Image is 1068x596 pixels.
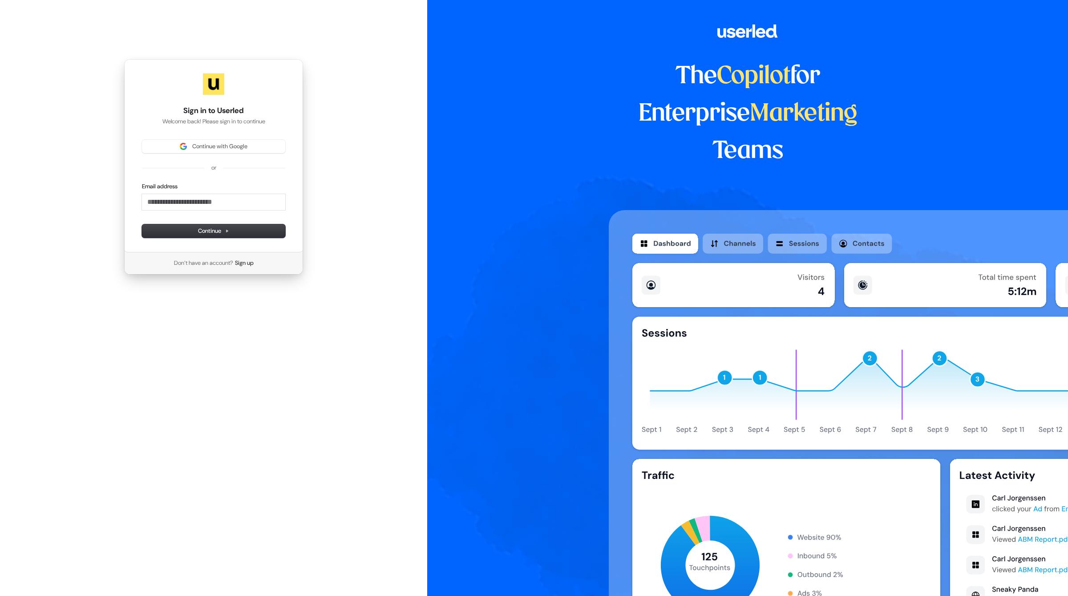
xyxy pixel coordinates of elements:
p: Welcome back! Please sign in to continue [142,118,285,126]
span: Copilot [717,65,790,88]
span: Don’t have an account? [174,259,233,267]
img: Userled [203,73,224,95]
button: Continue [142,224,285,238]
p: or [211,164,216,172]
span: Continue with Google [192,142,247,150]
span: Continue [198,227,229,235]
h1: The for Enterprise Teams [609,58,887,170]
img: Sign in with Google [180,143,187,150]
button: Sign in with GoogleContinue with Google [142,140,285,153]
a: Sign up [235,259,254,267]
span: Marketing [750,102,858,126]
h1: Sign in to Userled [142,105,285,116]
label: Email address [142,182,178,191]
